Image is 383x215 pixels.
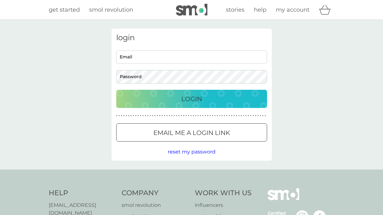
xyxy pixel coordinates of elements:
[49,6,80,13] span: get started
[116,33,267,42] h3: login
[190,114,192,117] p: ●
[138,114,139,117] p: ●
[167,114,168,117] p: ●
[193,114,194,117] p: ●
[122,188,189,198] h4: Company
[145,114,146,117] p: ●
[202,114,204,117] p: ●
[248,114,249,117] p: ●
[226,6,244,13] span: stories
[178,114,180,117] p: ●
[195,114,196,117] p: ●
[195,188,252,198] h4: Work With Us
[214,114,216,117] p: ●
[319,3,335,16] div: basket
[186,114,187,117] p: ●
[253,114,254,117] p: ●
[257,114,259,117] p: ●
[262,114,264,117] p: ●
[123,114,124,117] p: ●
[118,114,120,117] p: ●
[181,94,202,104] p: Login
[157,114,158,117] p: ●
[155,114,156,117] p: ●
[200,114,201,117] p: ●
[222,114,223,117] p: ●
[265,114,266,117] p: ●
[128,114,129,117] p: ●
[169,114,170,117] p: ●
[142,114,144,117] p: ●
[238,114,239,117] p: ●
[150,114,151,117] p: ●
[245,114,247,117] p: ●
[276,6,309,13] span: my account
[49,5,80,14] a: get started
[126,114,127,117] p: ●
[241,114,242,117] p: ●
[226,114,227,117] p: ●
[176,4,207,16] img: smol
[254,5,266,14] a: help
[268,188,299,210] img: smol
[49,188,116,198] h4: Help
[229,114,230,117] p: ●
[226,5,244,14] a: stories
[122,201,189,209] a: smol revolution
[212,114,213,117] p: ●
[198,114,199,117] p: ●
[250,114,252,117] p: ●
[233,114,235,117] p: ●
[171,114,172,117] p: ●
[159,114,161,117] p: ●
[210,114,211,117] p: ●
[217,114,218,117] p: ●
[168,148,216,156] button: reset my password
[195,201,252,209] a: influencers
[276,5,309,14] a: my account
[243,114,244,117] p: ●
[174,114,175,117] p: ●
[89,6,133,13] span: smol revolution
[161,114,163,117] p: ●
[207,114,208,117] p: ●
[89,5,133,14] a: smol revolution
[116,114,118,117] p: ●
[116,90,267,108] button: Login
[255,114,256,117] p: ●
[231,114,233,117] p: ●
[164,114,165,117] p: ●
[121,114,122,117] p: ●
[153,128,230,138] p: Email me a login link
[188,114,189,117] p: ●
[168,149,216,155] span: reset my password
[147,114,149,117] p: ●
[181,114,182,117] p: ●
[135,114,137,117] p: ●
[260,114,261,117] p: ●
[140,114,141,117] p: ●
[116,123,267,142] button: Email me a login link
[183,114,184,117] p: ●
[219,114,220,117] p: ●
[205,114,206,117] p: ●
[236,114,237,117] p: ●
[152,114,153,117] p: ●
[224,114,225,117] p: ●
[176,114,177,117] p: ●
[254,6,266,13] span: help
[130,114,132,117] p: ●
[133,114,134,117] p: ●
